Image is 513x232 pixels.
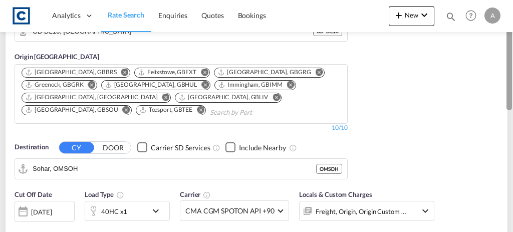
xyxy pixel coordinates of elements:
[445,11,456,26] div: icon-magnify
[332,124,348,132] div: 10/10
[194,68,209,78] button: Remove
[217,68,313,77] div: Press delete to remove this chip.
[281,81,296,91] button: Remove
[105,81,199,89] div: Press delete to remove this chip.
[299,201,434,221] div: Freight Origin Origin Custom Factory Stuffingicon-chevron-down
[185,206,275,216] span: CMA CGM SPOTON API +90
[389,6,434,26] button: icon-plus 400-fgNewicon-chevron-down
[212,144,220,152] md-icon: Unchecked: Search for CY (Container Yard) services for all selected carriers.Checked : Search for...
[25,68,119,77] div: Press delete to remove this chip.
[31,207,52,216] div: [DATE]
[218,81,284,89] div: Press delete to remove this chip.
[108,11,144,19] span: Rate Search
[96,142,131,153] button: DOOR
[115,68,130,78] button: Remove
[462,7,479,24] span: Help
[309,68,324,78] button: Remove
[217,68,311,77] div: Grangemouth, GBGRG
[52,11,81,21] span: Analytics
[137,142,210,153] md-checkbox: Checkbox No Ink
[445,11,456,22] md-icon: icon-magnify
[101,204,127,218] div: 40HC x1
[85,190,124,198] span: Load Type
[210,105,305,121] input: Chips input.
[15,159,347,179] md-input-container: Sohar, OMSOH
[225,142,286,153] md-checkbox: Checkbox No Ink
[10,5,33,27] img: 1fdb9190129311efbfaf67cbb4249bed.jpeg
[203,191,211,199] md-icon: The selected Trucker/Carrierwill be displayed in the rate results If the rates are from another f...
[25,81,86,89] div: Press delete to remove this chip.
[316,204,407,218] div: Freight Origin Origin Custom Factory Stuffing
[15,53,99,61] span: Origin [GEOGRAPHIC_DATA]
[33,161,316,176] input: Search by Port
[15,142,49,152] span: Destination
[238,11,266,20] span: Bookings
[85,201,170,221] div: 40HC x1icon-chevron-down
[20,65,342,121] md-chips-wrap: Chips container. Use arrow keys to select chips.
[266,93,281,103] button: Remove
[15,201,75,222] div: [DATE]
[239,143,286,153] div: Include Nearby
[158,11,187,20] span: Enquiries
[393,11,430,19] span: New
[15,190,52,198] span: Cut Off Date
[116,191,124,199] md-icon: icon-information-outline
[15,21,347,41] md-input-container: GB-DL16, County Durham
[195,81,210,91] button: Remove
[25,68,117,77] div: Bristol, GBBRS
[178,93,268,102] div: Liverpool, GBLIV
[139,106,195,114] div: Press delete to remove this chip.
[462,7,484,25] div: Help
[25,106,118,114] div: Southampton, GBSOU
[419,205,431,217] md-icon: icon-chevron-down
[393,9,405,21] md-icon: icon-plus 400-fg
[150,205,167,217] md-icon: icon-chevron-down
[201,11,223,20] span: Quotes
[25,93,159,102] div: Press delete to remove this chip.
[190,106,205,116] button: Remove
[180,190,211,198] span: Carrier
[59,142,94,153] button: CY
[138,68,196,77] div: Felixstowe, GBFXT
[25,106,120,114] div: Press delete to remove this chip.
[316,164,342,174] div: OMSOH
[218,81,282,89] div: Immingham, GBIMM
[299,190,372,198] span: Locals & Custom Charges
[151,143,210,153] div: Carrier SD Services
[139,106,193,114] div: Teesport, GBTEE
[418,9,430,21] md-icon: icon-chevron-down
[25,81,84,89] div: Greenock, GBGRK
[484,8,500,24] div: A
[178,93,270,102] div: Press delete to remove this chip.
[138,68,198,77] div: Press delete to remove this chip.
[105,81,197,89] div: Hull, GBHUL
[289,144,297,152] md-icon: Unchecked: Ignores neighbouring ports when fetching rates.Checked : Includes neighbouring ports w...
[155,93,170,103] button: Remove
[25,93,157,102] div: London Gateway Port, GBLGP
[82,81,97,91] button: Remove
[116,106,131,116] button: Remove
